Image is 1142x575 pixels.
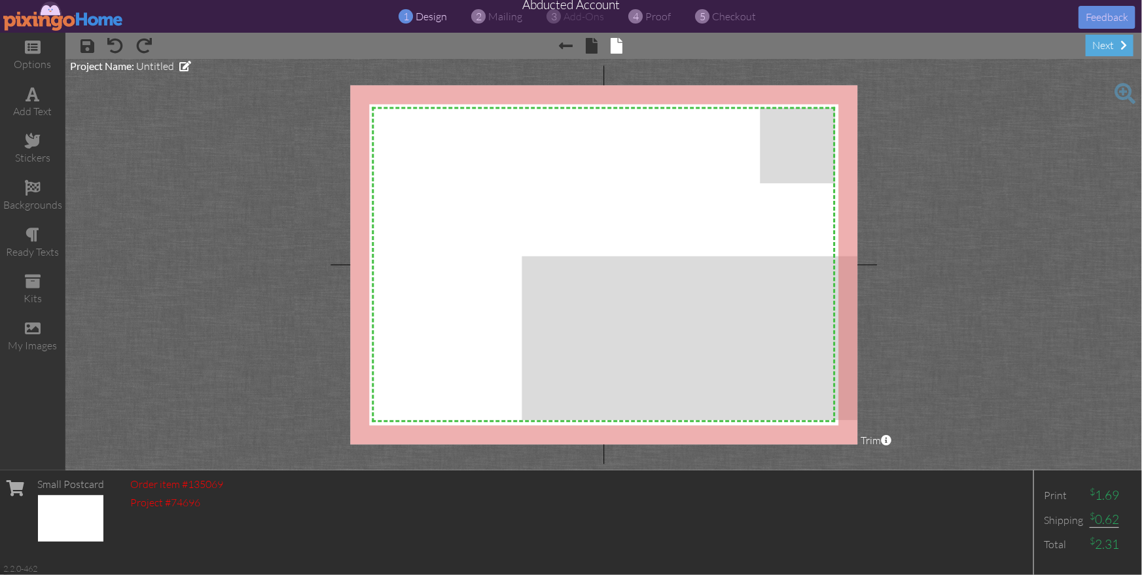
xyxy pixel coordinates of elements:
[1090,486,1095,497] sup: $
[646,10,671,23] span: proof
[403,9,409,24] span: 1
[713,10,757,23] span: checkout
[489,10,523,23] span: mailing
[70,60,134,72] span: Project Name:
[136,60,174,73] span: Untitled
[476,9,482,24] span: 2
[1090,512,1119,528] span: 0.62
[861,433,891,448] span: Trim
[1090,510,1095,521] sup: $
[38,495,103,542] img: 135066-1-1756240281520-5fb197c486f433dc-qa.jpg
[564,10,605,23] span: add-ons
[3,563,37,574] div: 2.2.0-462
[1079,6,1135,29] button: Feedback
[130,495,223,510] div: Project #74696
[1086,35,1133,56] div: next
[1041,532,1086,557] td: Total
[3,1,124,31] img: pixingo logo
[1090,487,1119,503] span: 1.69
[700,9,705,24] span: 5
[416,10,448,23] span: design
[1090,535,1095,546] sup: $
[633,9,639,24] span: 4
[37,477,104,492] div: Small Postcard
[1041,508,1086,532] td: Shipping
[130,477,223,492] div: Order item #135069
[1041,483,1086,508] td: Print
[1090,536,1119,552] span: 2.31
